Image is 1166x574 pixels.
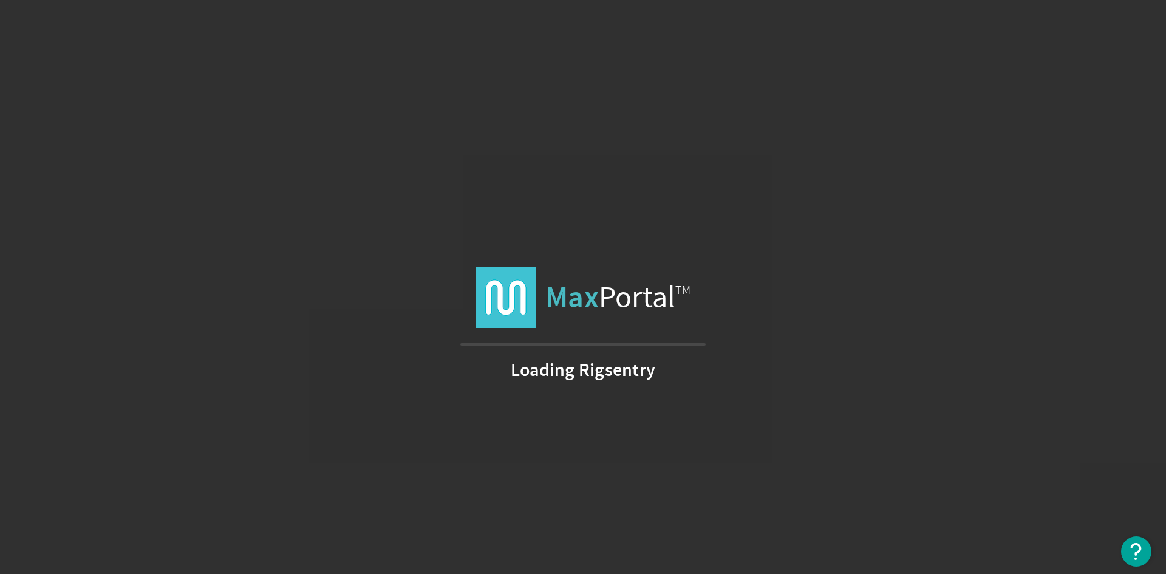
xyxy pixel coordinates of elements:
[545,278,599,317] strong: Max
[476,267,536,328] img: logo
[545,267,690,328] span: Portal
[511,364,655,376] strong: Loading Rigsentry
[675,282,690,298] span: TM
[1121,536,1151,567] button: Open Resource Center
